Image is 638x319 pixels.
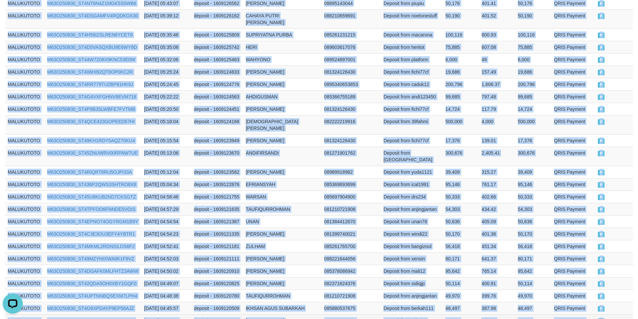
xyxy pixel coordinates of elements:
[551,277,595,290] td: QRIS Payment
[515,147,551,166] td: 300,676
[141,90,191,103] td: [DATE] 05:22:22
[5,265,45,277] td: MALUKUTOTO
[443,290,479,302] td: 49,970
[322,190,362,203] td: 085697904900
[551,78,595,90] td: QRIS Payment
[551,66,595,78] td: QRIS Payment
[479,203,515,215] td: 434.42
[141,41,191,53] td: [DATE] 05:35:08
[141,252,191,265] td: [DATE] 04:52:03
[322,147,362,166] td: 081271901762
[191,240,243,252] td: deposit - 1609121181
[381,190,443,203] td: Deposit from drs234
[515,190,551,203] td: 50,333
[598,232,605,237] span: PAID
[381,166,443,178] td: Deposit from yuda1121
[551,103,595,115] td: QRIS Payment
[443,190,479,203] td: 50,333
[598,281,605,287] span: PAID
[47,69,133,75] a: M63O250830_ST406HI92QT8OP0KC2R
[515,28,551,41] td: 100,116
[47,231,135,237] a: M63O250830_ST4C3E3OU3EFY4YBTR1
[598,170,605,175] span: PAID
[243,190,322,203] td: WARSAN
[598,13,605,19] span: PAID
[443,115,479,134] td: 500,000
[5,252,45,265] td: MALUKUTOTO
[598,1,605,7] span: PAID
[5,277,45,290] td: MALUKUTOTO
[47,293,137,299] a: M63O250830_ST4UPTNNBQSEXM7LPH4
[5,103,45,115] td: MALUKUTOTO
[5,41,45,53] td: MALUKUTOTO
[191,90,243,103] td: deposit - 1609124563
[443,78,479,90] td: 200,796
[515,240,551,252] td: 56,418
[515,277,551,290] td: 50,114
[47,268,139,274] a: M63O250830_ST4DGAFK0MLFHTZ3AWW
[381,203,443,215] td: Deposit from anjingjantan
[191,252,243,265] td: deposit - 1609121111
[443,103,479,115] td: 14,724
[141,178,191,190] td: [DATE] 05:04:34
[443,28,479,41] td: 100,116
[322,240,362,252] td: 085261765700
[381,9,443,28] td: Deposit from noelonestuff
[141,215,191,228] td: [DATE] 04:54:54
[141,134,191,147] td: [DATE] 05:15:54
[141,103,191,115] td: [DATE] 05:20:50
[598,306,605,312] span: PAID
[515,134,551,147] td: 17,376
[551,166,595,178] td: QRIS Payment
[381,302,443,314] td: Deposit from berkah111
[191,66,243,78] td: deposit - 1609124833
[479,90,515,103] td: 797.48
[141,203,191,215] td: [DATE] 04:57:29
[443,228,479,240] td: 50,170
[479,302,515,314] td: 387.98
[141,290,191,302] td: [DATE] 04:48:38
[141,78,191,90] td: [DATE] 05:24:45
[47,256,134,261] a: M63O250830_ST49MZYHIXWA6K1F9VZ
[5,240,45,252] td: MALUKUTOTO
[598,182,605,188] span: PAID
[551,9,595,28] td: QRIS Payment
[479,215,515,228] td: 405.09
[191,190,243,203] td: deposit - 1609121755
[443,41,479,53] td: 75,885
[551,90,595,103] td: QRIS Payment
[141,166,191,178] td: [DATE] 05:12:04
[141,190,191,203] td: [DATE] 04:58:46
[479,190,515,203] td: 402.66
[243,277,322,290] td: [PERSON_NAME]
[322,78,362,90] td: 0895340653853
[443,252,479,265] td: 80,171
[243,66,322,78] td: [PERSON_NAME]
[598,57,605,63] span: PAID
[3,3,23,23] button: Open LiveChat chat widget
[47,45,137,50] a: M63O250830_ST4D5VASQXBU9E6WY9D
[515,53,551,66] td: 6,000
[141,147,191,166] td: [DATE] 05:13:06
[515,103,551,115] td: 14,724
[551,302,595,314] td: QRIS Payment
[479,252,515,265] td: 641.37
[5,290,45,302] td: MALUKUTOTO
[322,265,362,277] td: 085378086942
[47,207,136,212] a: M63O250830_ST4TPFOO6FNNDE5VOIS
[141,302,191,314] td: [DATE] 04:45:57
[5,166,45,178] td: MALUKUTOTO
[381,252,443,265] td: Deposit from xensin
[191,228,243,240] td: deposit - 1609121335
[381,228,443,240] td: Deposit from windi22
[515,166,551,178] td: 39,409
[381,115,443,134] td: Deposit from 39fahmi
[381,28,443,41] td: Deposit from macarona
[598,107,605,112] span: PAID
[47,306,134,311] a: M63O250830_ST4G6XPDAYP9EP56AJZ
[47,150,138,156] a: M63O250830_ST45ZNUWRV00RPAW7UE
[5,215,45,228] td: MALUKUTOTO
[191,53,243,66] td: deposit - 1609125463
[322,41,362,53] td: 089603617076
[5,66,45,78] td: MALUKUTOTO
